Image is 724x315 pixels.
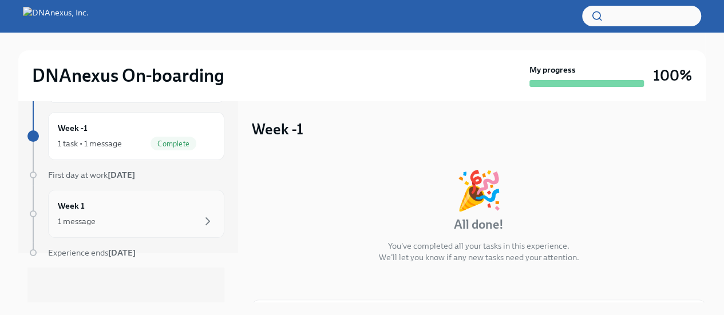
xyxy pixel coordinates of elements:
h6: Week -1 [58,122,88,134]
span: Experience ends [48,248,136,258]
img: DNAnexus, Inc. [23,7,89,25]
h3: 100% [653,65,692,86]
a: Week 11 message [27,190,224,238]
div: 1 message [58,216,96,227]
h2: DNAnexus On-boarding [32,64,224,87]
span: Complete [151,139,196,148]
span: First day at work [48,170,135,180]
strong: [DATE] [108,248,136,258]
a: First day at work[DATE] [27,169,224,181]
p: You've completed all your tasks in this experience. [388,240,569,252]
div: 1 task • 1 message [58,138,122,149]
div: 🎉 [456,172,503,209]
p: We'll let you know if any new tasks need your attention. [379,252,579,263]
h4: All done! [454,216,504,233]
h3: Week -1 [252,119,303,139]
h6: Week 1 [58,200,85,212]
strong: [DATE] [108,170,135,180]
a: Week -11 task • 1 messageComplete [27,112,224,160]
strong: My progress [529,64,576,75]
